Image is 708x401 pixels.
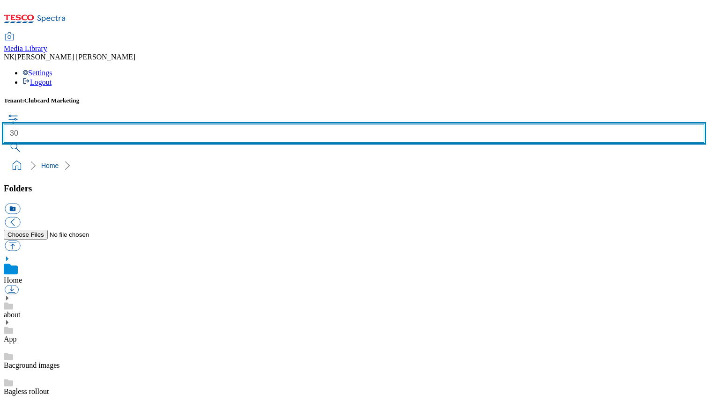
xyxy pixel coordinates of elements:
a: Bagless rollout [4,387,49,395]
span: Media Library [4,44,47,52]
a: Media Library [4,33,47,53]
h5: Tenant: [4,97,704,104]
a: App [4,335,17,343]
span: Clubcard Marketing [24,97,80,104]
a: Home [41,162,59,169]
a: Bacground images [4,361,60,369]
a: Logout [22,78,52,86]
span: [PERSON_NAME] [PERSON_NAME] [15,53,135,61]
a: Settings [22,69,52,77]
a: Home [4,276,22,284]
a: about [4,311,21,319]
input: Search by names or tags [4,124,704,143]
a: home [9,158,24,173]
h3: Folders [4,183,704,194]
span: NK [4,53,15,61]
nav: breadcrumb [4,157,704,175]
